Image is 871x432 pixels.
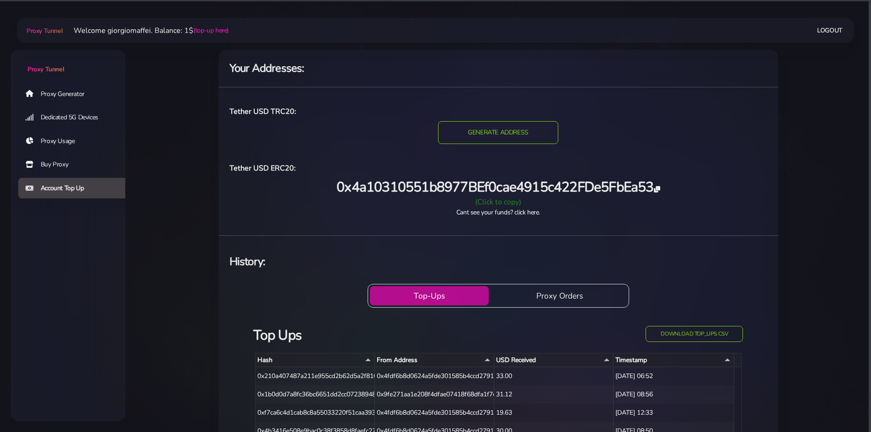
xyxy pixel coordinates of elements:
div: [DATE] 08:56 [614,385,734,404]
a: Cant see your funds? click here. [456,208,540,217]
span: 0x4a10310551b8977BEf0cae4915c422FDe5FbEa53 [337,178,660,197]
div: (Click to copy) [224,197,773,208]
div: [DATE] 06:52 [614,367,734,385]
h6: Tether USD ERC20: [230,162,767,174]
a: Proxy Generator [18,83,133,104]
a: Proxy Tunnel [11,50,125,74]
div: 0x210a407487a211e955cd2b62d5a2f810305464c5af4d20305685807bda29e99b [256,367,375,385]
span: Proxy Tunnel [27,27,63,35]
a: Buy Proxy [18,154,133,175]
div: From Address [377,355,492,365]
a: Proxy Usage [18,131,133,152]
h3: Top Ups [253,326,577,345]
div: Timestamp [615,355,732,365]
div: 0x4fdf6b8d0624a5fde301585b4ccd2791e310ee92 [375,367,494,385]
a: Dedicated 5G Devices [18,107,133,128]
div: USD Received [496,355,611,365]
div: 0x1b0d0d7a8fc36bc6651dd2cc07238948580ea2b3e92cdaf739320c1d3c566113 [256,385,375,404]
div: 0x4fdf6b8d0624a5fde301585b4ccd2791e310ee92 [375,404,494,422]
input: GENERATE ADDRESS [438,121,558,144]
div: 0xf7ca6c4d1cab8c8a55033220f51caa39350f765937b226cfcb541469a6dc1b24 [256,404,375,422]
a: Account Top Up [18,178,133,199]
iframe: Webchat Widget [818,379,860,421]
div: Hash [257,355,373,365]
span: Proxy Tunnel [27,65,64,74]
div: 33.00 [494,367,614,385]
button: Download top_ups CSV [646,326,743,342]
div: 0x9fe271aa1e208f4dfae07418f68dfa1f7e5ce713 [375,385,494,404]
li: Welcome giorgiomaffei. Balance: 1$ [63,25,229,36]
div: [DATE] 12:33 [614,404,734,422]
a: (top-up here) [193,26,229,35]
div: 19.63 [494,404,614,422]
a: Proxy Tunnel [25,23,63,38]
div: 31.12 [494,385,614,404]
h4: History: [230,254,767,269]
button: Top-Ups [370,286,489,305]
button: Proxy Orders [492,286,627,305]
h4: Your Addresses: [230,61,767,76]
a: Logout [817,22,843,39]
h6: Tether USD TRC20: [230,106,767,117]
